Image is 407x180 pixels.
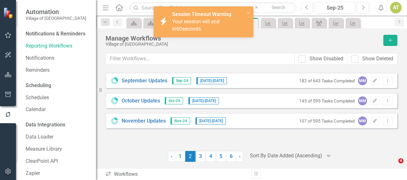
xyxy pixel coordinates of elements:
[196,77,227,84] span: [DATE] - [DATE]
[105,171,247,178] div: Workflows
[358,116,367,125] div: MM
[106,53,295,65] input: Filter Workflows...
[172,19,219,32] span: Your session will end in seconds.
[26,158,90,165] a: ClearPoint API
[175,151,185,162] a: 1
[196,151,206,162] a: 3
[165,97,183,104] span: Oct-24
[26,170,90,177] a: Zapier
[26,8,86,16] span: Automation
[26,133,90,141] a: Data Loader
[3,7,14,19] img: ClearPoint Strategy
[26,42,90,50] a: Reporting Workflows
[26,106,90,113] a: Calendar
[226,151,236,162] a: 6
[272,5,285,10] span: Search
[358,76,367,85] div: MM
[106,35,380,42] div: Manage Workflows
[172,77,191,84] span: Sep-24
[315,2,355,13] button: Sep-25
[106,42,380,47] div: Village of [GEOGRAPHIC_DATA]
[299,98,355,103] small: 145 of 595 Tasks Completed
[172,11,231,17] strong: Session Timeout Warning
[26,16,86,21] small: Village of [GEOGRAPHIC_DATA]
[398,158,403,163] span: 4
[176,26,182,32] span: 60
[122,117,166,125] a: November Updates
[385,158,401,174] iframe: Intercom live chat
[246,9,251,16] button: close
[299,78,355,83] small: 182 of 643 Tasks Completed
[362,55,393,63] div: Show Deleted
[239,153,241,159] span: ›
[358,96,367,105] div: MM
[317,4,353,12] div: Sep-25
[206,151,216,162] a: 4
[26,30,85,38] div: Notifications & Reminders
[122,97,160,105] a: October Updates
[171,117,190,124] span: Nov-24
[26,121,65,129] div: Data Integrations
[299,118,355,124] small: 107 of 595 Tasks Completed
[130,2,296,13] input: Search ClearPoint...
[263,3,295,12] button: Search
[26,82,51,89] div: Scheduling
[196,117,226,124] span: [DATE] - [DATE]
[390,2,402,13] button: AT
[188,97,219,104] span: [DATE] - [DATE]
[26,67,90,74] a: Reminders
[26,55,90,62] a: Notifications
[185,151,196,162] span: 2
[171,153,172,159] span: ‹
[26,146,90,153] a: Measure Library
[216,151,226,162] a: 5
[122,77,167,85] a: September Updates
[309,55,343,63] div: Show Disabled
[26,94,90,101] a: Schedules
